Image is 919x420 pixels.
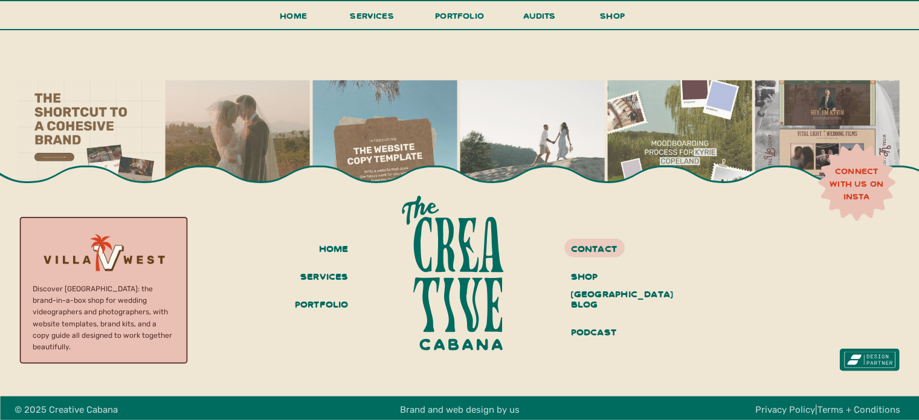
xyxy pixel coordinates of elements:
img: years have passed but we’re still obsessing over the brand + website we created for @thesmiths.fi... [460,80,604,225]
a: Terms + Conditions [817,404,900,415]
h3: Brand and web design by us [360,402,561,416]
a: services [347,8,398,30]
span: services [350,10,394,21]
a: shop [584,8,642,29]
a: contact [571,239,662,256]
a: connect with us on insta [823,165,890,202]
a: blog [571,295,662,315]
a: Privacy Policy [755,404,815,415]
img: want to write a website that feels like you without breaking the bank? that’s the heart of our of... [312,80,457,225]
img: meet the Villa West Brand Kits, your shortcut to a BEAUTIFUL brand, whether you’re a filmmaker, p... [18,80,162,225]
img: Throwing it back to the moodboard for @kyriecopelandfilms 🤍 we wanted a brand that feels romantic... [607,80,752,225]
h3: © 2025 Creative Cabana [15,402,155,416]
a: audits [521,8,558,29]
a: shop [GEOGRAPHIC_DATA] [571,267,662,288]
a: services [296,267,349,288]
a: podcast [571,323,662,343]
a: Home [275,8,312,30]
img: At Vital Light Films, Kevin creates cinematic wedding films that aren’t just watched, they’re fel... [755,80,899,225]
a: home [296,239,349,260]
h3: | [750,402,904,416]
a: portfolio [431,8,488,30]
p: Discover [GEOGRAPHIC_DATA]: the brand-in-a-box shop for wedding videographers and photographers, ... [33,283,174,346]
img: a preview of the some gorgeous branding assets + website we’ve done for @vitallightfilms WE’RE OB... [165,80,309,225]
a: portfolio [289,295,349,315]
